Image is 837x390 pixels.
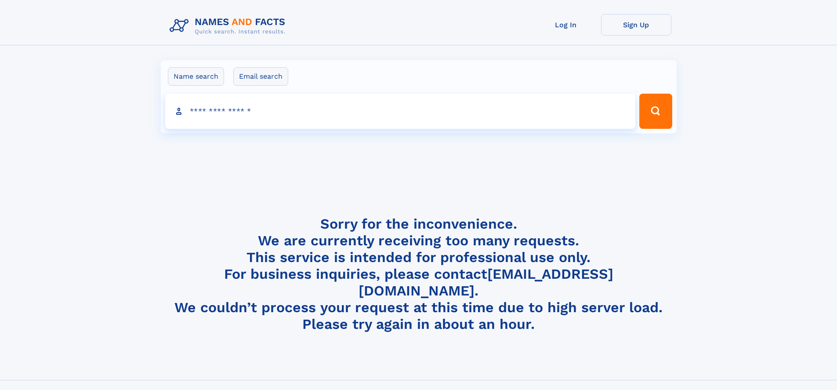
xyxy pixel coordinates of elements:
[166,215,671,333] h4: Sorry for the inconvenience. We are currently receiving too many requests. This service is intend...
[233,67,288,86] label: Email search
[359,266,613,299] a: [EMAIL_ADDRESS][DOMAIN_NAME]
[165,94,636,129] input: search input
[168,67,224,86] label: Name search
[601,14,671,36] a: Sign Up
[639,94,672,129] button: Search Button
[166,14,293,38] img: Logo Names and Facts
[531,14,601,36] a: Log In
